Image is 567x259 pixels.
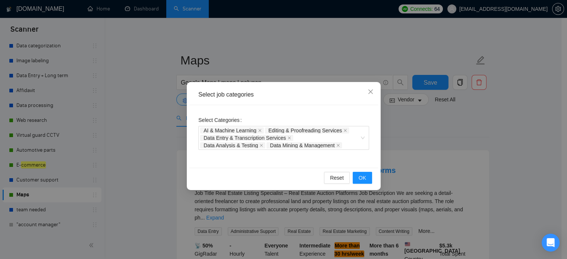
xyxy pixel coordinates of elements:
span: close [258,129,261,132]
span: close [259,143,263,147]
button: Reset [324,172,350,184]
span: Data Mining & Management [267,142,342,148]
span: AI & Machine Learning [204,128,256,133]
span: close [336,143,340,147]
span: Editing & Proofreading Services [265,127,349,133]
span: close [343,129,347,132]
span: Reset [330,174,344,182]
span: AI & Machine Learning [200,127,264,133]
label: Select Categories [198,114,245,126]
span: close [287,136,291,140]
span: Data Analysis & Testing [204,143,258,148]
div: Open Intercom Messenger [542,234,560,252]
div: Select job categories [198,91,369,99]
span: Data Mining & Management [270,143,335,148]
span: Editing & Proofreading Services [268,128,342,133]
button: OK [352,172,372,184]
span: OK [358,174,366,182]
span: close [368,89,374,95]
span: Data Analysis & Testing [200,142,265,148]
button: Close [360,82,381,102]
span: Data Entry & Transcription Services [200,135,293,141]
span: Data Entry & Transcription Services [204,135,286,140]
